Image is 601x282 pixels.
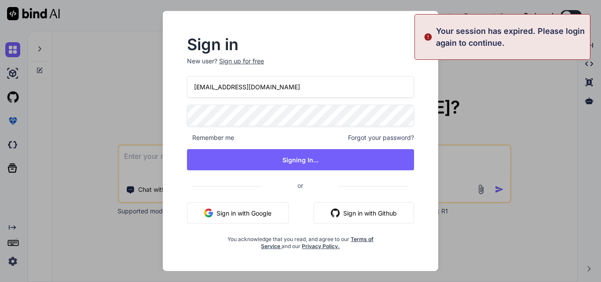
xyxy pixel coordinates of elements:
[187,202,289,223] button: Sign in with Google
[187,149,414,170] button: Signing In...
[219,57,264,66] div: Sign up for free
[424,25,432,49] img: alert
[187,57,414,76] p: New user?
[204,209,213,217] img: google
[261,236,374,249] a: Terms of Service
[187,76,414,98] input: Login or Email
[302,243,340,249] a: Privacy Policy.
[225,231,376,250] div: You acknowledge that you read, and agree to our and our
[314,202,414,223] button: Sign in with Github
[348,133,414,142] span: Forgot your password?
[262,175,338,196] span: or
[187,37,414,51] h2: Sign in
[436,25,585,49] p: Your session has expired. Please login again to continue.
[187,133,234,142] span: Remember me
[331,209,340,217] img: github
